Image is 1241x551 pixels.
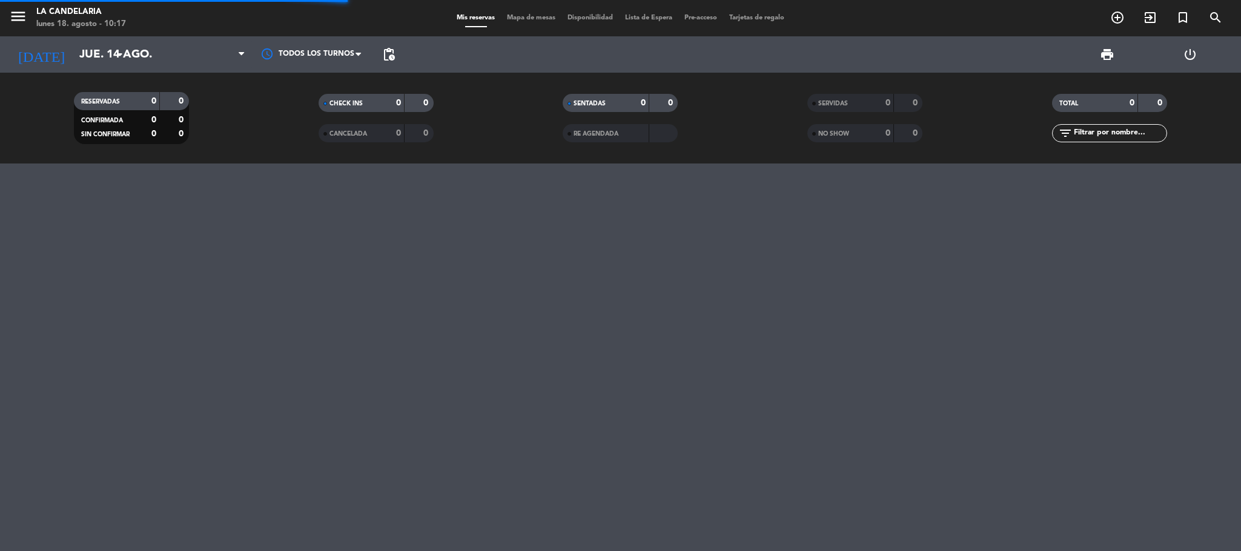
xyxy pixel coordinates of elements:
strong: 0 [885,99,890,107]
span: Lista de Espera [619,15,678,21]
strong: 0 [885,129,890,137]
i: search [1208,10,1223,25]
strong: 0 [668,99,675,107]
i: exit_to_app [1143,10,1157,25]
span: Mapa de mesas [501,15,561,21]
strong: 0 [179,116,186,124]
strong: 0 [913,99,920,107]
input: Filtrar por nombre... [1073,127,1167,140]
span: Pre-acceso [678,15,723,21]
strong: 0 [423,129,431,137]
div: lunes 18. agosto - 10:17 [36,18,126,30]
div: LOG OUT [1149,36,1232,73]
i: menu [9,7,27,25]
span: CANCELADA [329,131,367,137]
strong: 0 [396,129,401,137]
span: CONFIRMADA [81,117,123,124]
i: turned_in_not [1176,10,1190,25]
span: TOTAL [1059,101,1078,107]
i: power_settings_new [1183,47,1197,62]
span: RE AGENDADA [574,131,618,137]
strong: 0 [179,130,186,138]
span: print [1100,47,1114,62]
i: arrow_drop_down [113,47,127,62]
span: Tarjetas de regalo [723,15,790,21]
span: SIN CONFIRMAR [81,131,130,137]
span: pending_actions [382,47,396,62]
span: RESERVADAS [81,99,120,105]
i: [DATE] [9,41,73,68]
span: CHECK INS [329,101,363,107]
span: NO SHOW [818,131,849,137]
strong: 0 [396,99,401,107]
span: Disponibilidad [561,15,619,21]
strong: 0 [179,97,186,105]
div: LA CANDELARIA [36,6,126,18]
strong: 0 [1130,99,1134,107]
strong: 0 [913,129,920,137]
strong: 0 [151,97,156,105]
span: SERVIDAS [818,101,848,107]
strong: 0 [1157,99,1165,107]
button: menu [9,7,27,30]
strong: 0 [151,116,156,124]
i: add_circle_outline [1110,10,1125,25]
i: filter_list [1058,126,1073,140]
strong: 0 [151,130,156,138]
span: Mis reservas [451,15,501,21]
strong: 0 [641,99,646,107]
span: SENTADAS [574,101,606,107]
strong: 0 [423,99,431,107]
